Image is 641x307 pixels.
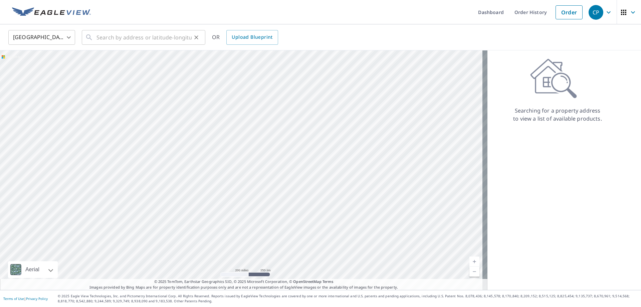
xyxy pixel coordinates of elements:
[58,294,638,304] p: © 2025 Eagle View Technologies, Inc. and Pictometry International Corp. All Rights Reserved. Repo...
[8,261,58,278] div: Aerial
[293,279,321,284] a: OpenStreetMap
[192,33,201,42] button: Clear
[96,28,192,47] input: Search by address or latitude-longitude
[589,5,603,20] div: CP
[212,30,278,45] div: OR
[12,7,91,17] img: EV Logo
[513,107,602,123] p: Searching for a property address to view a list of available products.
[323,279,334,284] a: Terms
[556,5,583,19] a: Order
[469,257,479,267] a: Current Level 5, Zoom In
[26,296,48,301] a: Privacy Policy
[154,279,334,285] span: © 2025 TomTom, Earthstar Geographics SIO, © 2025 Microsoft Corporation, ©
[3,296,24,301] a: Terms of Use
[3,297,48,301] p: |
[23,261,41,278] div: Aerial
[232,33,272,41] span: Upload Blueprint
[469,267,479,277] a: Current Level 5, Zoom Out
[8,28,75,47] div: [GEOGRAPHIC_DATA]
[226,30,278,45] a: Upload Blueprint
